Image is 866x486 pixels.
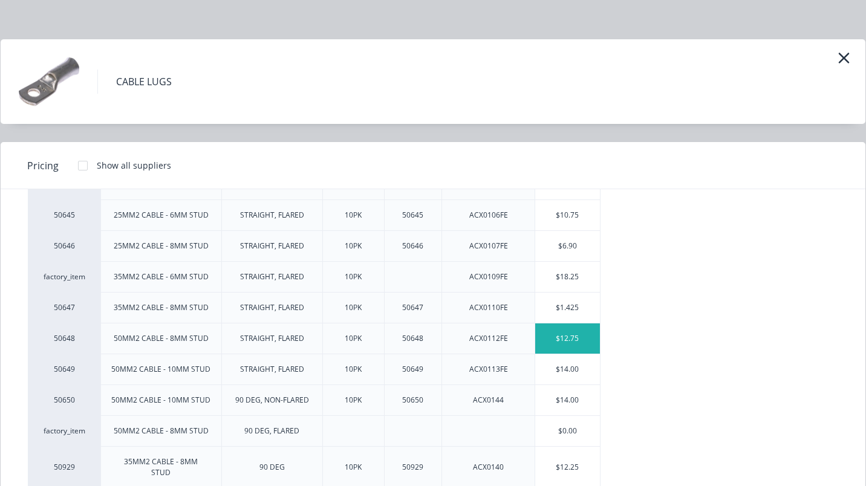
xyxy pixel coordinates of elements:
div: 50648 [28,323,100,354]
div: $1.425 [535,293,600,323]
div: 50649 [28,354,100,384]
div: STRAIGHT, FLARED [240,271,304,282]
div: 10PK [345,395,362,406]
div: 35MM2 CABLE - 8MM STUD [124,456,198,478]
div: 50MM2 CABLE - 8MM STUD [114,333,209,344]
div: STRAIGHT, FLARED [240,210,304,221]
div: 50MM2 CABLE - 10MM STUD [111,364,210,375]
div: 90 DEG, NON-FLARED [235,395,309,406]
div: ACX0109FE [469,271,508,282]
div: 10PK [345,210,362,221]
div: STRAIGHT, FLARED [240,241,304,251]
div: STRAIGHT, FLARED [240,364,304,375]
div: ACX0106FE [469,210,508,221]
div: factory_item [28,415,100,446]
div: 50MM2 CABLE - 10MM STUD [111,395,210,406]
div: 50648 [402,333,423,344]
div: 90 DEG, FLARED [244,426,299,436]
div: ACX0144 [473,395,504,406]
div: $6.90 [535,231,600,261]
div: 50650 [402,395,423,406]
div: $14.00 [535,354,600,384]
div: ACX0107FE [469,241,508,251]
div: factory_item [28,261,100,292]
div: 25MM2 CABLE - 6MM STUD [114,210,209,221]
div: 50650 [28,384,100,415]
div: 50649 [402,364,423,375]
div: 35MM2 CABLE - 8MM STUD [114,302,209,313]
div: 50647 [402,302,423,313]
div: $0.00 [535,416,600,446]
div: STRAIGHT, FLARED [240,302,304,313]
div: Show all suppliers [97,159,171,172]
div: 50645 [402,210,423,221]
div: $14.00 [535,385,600,415]
img: CABLE LUGS [19,51,79,112]
div: ACX0140 [473,462,504,473]
div: 50MM2 CABLE - 8MM STUD [114,426,209,436]
div: $18.25 [535,262,600,292]
div: 10PK [345,462,362,473]
div: 90 DEG [259,462,285,473]
div: CABLE LUGS [116,74,172,89]
span: Pricing [27,158,59,173]
div: 10PK [345,271,362,282]
div: ACX0110FE [469,302,508,313]
div: ACX0112FE [469,333,508,344]
div: $10.75 [535,200,600,230]
div: 10PK [345,333,362,344]
div: 50647 [28,292,100,323]
div: ACX0113FE [469,364,508,375]
div: 50645 [28,199,100,230]
div: 50646 [28,230,100,261]
div: 35MM2 CABLE - 6MM STUD [114,271,209,282]
div: 10PK [345,364,362,375]
div: 10PK [345,241,362,251]
div: 50646 [402,241,423,251]
div: 10PK [345,302,362,313]
div: 25MM2 CABLE - 8MM STUD [114,241,209,251]
div: STRAIGHT, FLARED [240,333,304,344]
div: $12.75 [535,323,600,354]
div: 50929 [402,462,423,473]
